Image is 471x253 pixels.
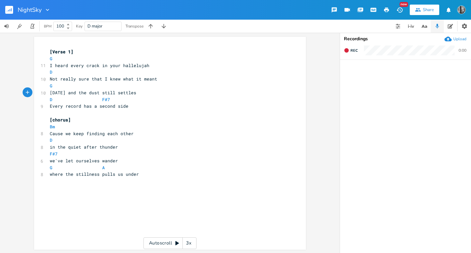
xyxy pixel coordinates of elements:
span: I heard every crack in your hallelujah [50,63,149,68]
span: [DATE] and the dust still settles [50,90,136,96]
div: Key [76,24,83,28]
span: we've let ourselves wander [50,158,118,164]
span: A [102,165,105,171]
button: Rec [341,45,360,56]
span: F#7 [102,97,110,102]
span: Bm [50,124,55,130]
span: in the quiet after thunder [50,144,118,150]
div: 3x [183,237,195,249]
span: D major [87,23,103,29]
span: D [50,137,52,143]
span: Rec [350,48,358,53]
img: Jordan Bagheri [457,6,466,14]
span: [Verse 1] [50,49,73,55]
div: Transpose [125,24,143,28]
div: Recordings [344,37,467,41]
div: Share [423,7,434,13]
span: G [50,83,52,89]
span: F#7 [50,151,58,157]
span: D [50,97,52,102]
span: D [50,69,52,75]
span: G [50,56,52,62]
button: New [393,4,406,16]
div: New [400,2,408,7]
button: Upload [444,35,466,43]
span: NightSky [18,7,42,13]
span: [chorus] [50,117,71,123]
span: Every record has a second side [50,103,128,109]
span: Not really sure that I knew what it meant [50,76,157,82]
div: BPM [44,25,51,28]
span: where the stillness pulls us under [50,171,139,177]
span: Cause we keep finding each other [50,131,134,136]
button: Share [410,5,439,15]
span: G [50,165,52,171]
div: Upload [453,36,466,42]
div: Autoscroll [143,237,197,249]
div: 0:00 [459,48,466,52]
